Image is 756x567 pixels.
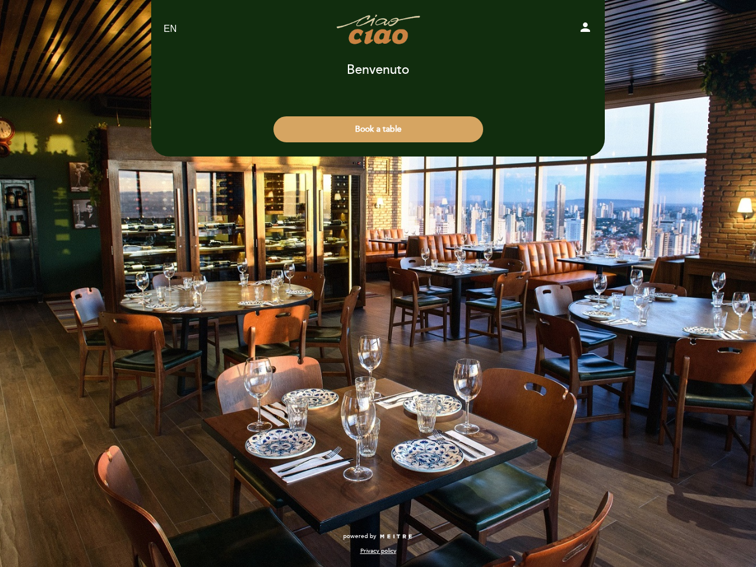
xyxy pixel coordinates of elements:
[578,20,592,38] button: person
[379,534,413,540] img: MEITRE
[578,20,592,34] i: person
[343,532,413,540] a: powered by
[273,116,483,142] button: Book a table
[360,547,396,555] a: Privacy policy
[304,13,452,45] a: Ciao Ciao Cucina
[343,532,376,540] span: powered by
[347,63,409,77] h1: Benvenuto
